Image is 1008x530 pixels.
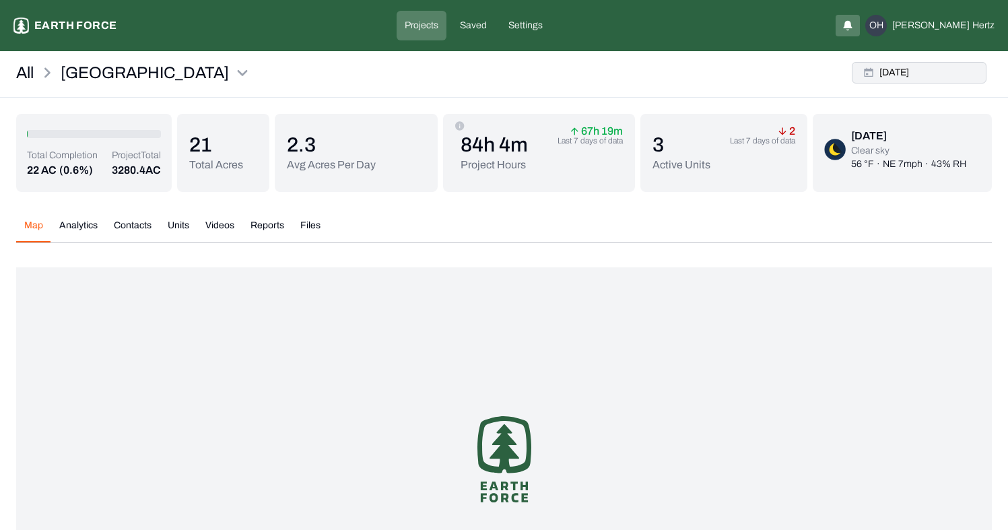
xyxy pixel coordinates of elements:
p: Settings [508,19,543,32]
span: Hertz [972,19,995,32]
button: Map [16,219,51,242]
button: OH[PERSON_NAME]Hertz [865,15,995,36]
p: Project Hours [461,157,528,173]
p: Total Acres [189,157,243,173]
p: Active Units [652,157,710,173]
div: OH [865,15,887,36]
button: Files [292,219,329,242]
span: [PERSON_NAME] [892,19,970,32]
p: Avg Acres Per Day [287,157,376,173]
p: Saved [460,19,487,32]
p: 43% RH [931,158,966,171]
p: 67h 19m [570,127,623,135]
p: (0.6%) [59,162,93,178]
img: clear-sky-night-D7zLJEpc.png [824,139,846,160]
p: 2.3 [287,133,376,157]
p: 3 [652,133,710,157]
img: arrow [570,127,578,135]
p: · [877,158,880,171]
p: Projects [405,19,438,32]
button: Reports [242,219,292,242]
a: All [16,62,34,84]
p: 3280.4 AC [112,162,161,178]
p: 56 °F [851,158,874,171]
img: earthforce-logo-white-uG4MPadI.svg [13,18,29,34]
p: · [925,158,929,171]
p: [GEOGRAPHIC_DATA] [61,62,229,84]
a: Settings [500,11,551,40]
p: NE 7mph [883,158,922,171]
p: Last 7 days of data [558,135,623,146]
div: [DATE] [851,128,966,144]
p: Earth force [34,18,116,34]
button: Contacts [106,219,160,242]
button: [DATE] [852,62,986,84]
p: 84h 4m [461,133,528,157]
a: Projects [397,11,446,40]
p: Clear sky [851,144,966,158]
p: Last 7 days of data [730,135,795,146]
p: 21 [189,133,243,157]
p: 22 AC [27,162,57,178]
a: Saved [452,11,495,40]
button: Videos [197,219,242,242]
button: Units [160,219,197,242]
img: arrow [778,127,786,135]
button: Analytics [51,219,106,242]
button: 22 AC(0.6%) [27,162,98,178]
p: Total Completion [27,149,98,162]
p: 2 [778,127,795,135]
p: Project Total [112,149,161,162]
